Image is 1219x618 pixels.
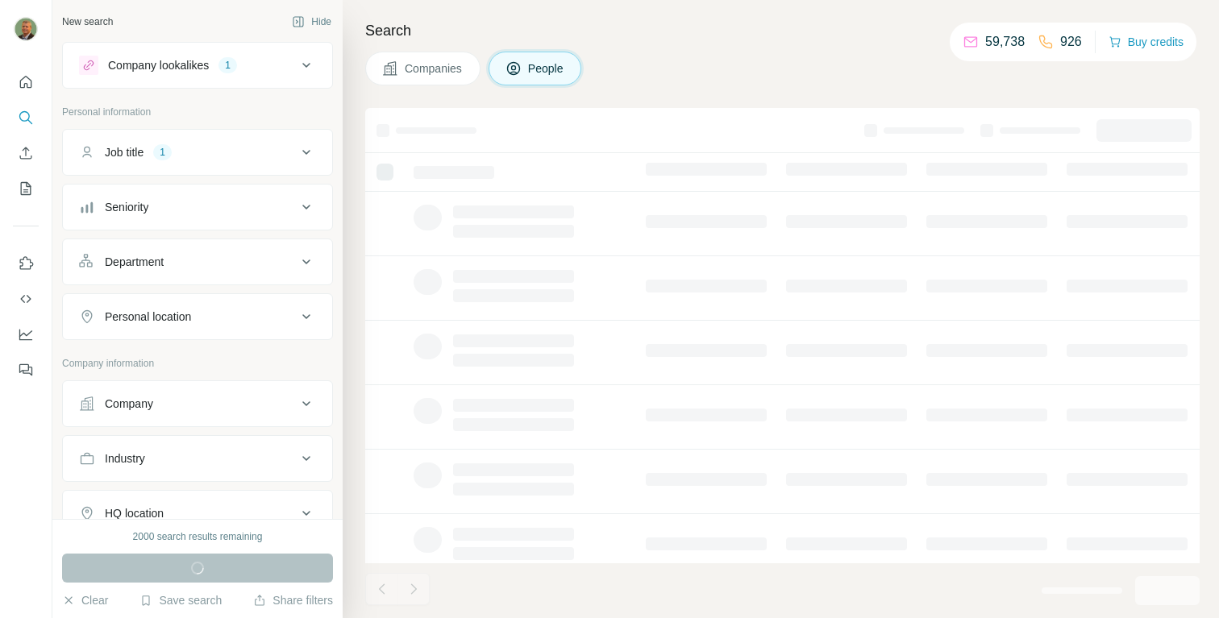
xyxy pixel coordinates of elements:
[13,355,39,384] button: Feedback
[153,145,172,160] div: 1
[105,254,164,270] div: Department
[139,592,222,608] button: Save search
[13,284,39,313] button: Use Surfe API
[13,68,39,97] button: Quick start
[13,103,39,132] button: Search
[13,174,39,203] button: My lists
[218,58,237,73] div: 1
[63,384,332,423] button: Company
[1060,32,1082,52] p: 926
[63,243,332,281] button: Department
[63,439,332,478] button: Industry
[105,505,164,521] div: HQ location
[62,356,333,371] p: Company information
[63,133,332,172] button: Job title1
[13,320,39,349] button: Dashboard
[63,297,332,336] button: Personal location
[62,105,333,119] p: Personal information
[13,16,39,42] img: Avatar
[105,144,144,160] div: Job title
[281,10,343,34] button: Hide
[63,494,332,533] button: HQ location
[105,309,191,325] div: Personal location
[1109,31,1184,53] button: Buy credits
[985,32,1025,52] p: 59,738
[62,592,108,608] button: Clear
[108,57,209,73] div: Company lookalikes
[365,19,1200,42] h4: Search
[105,450,145,467] div: Industry
[13,249,39,278] button: Use Surfe on LinkedIn
[63,46,332,85] button: Company lookalikes1
[105,199,148,215] div: Seniority
[528,60,565,77] span: People
[105,396,153,412] div: Company
[13,139,39,168] button: Enrich CSV
[63,188,332,226] button: Seniority
[62,15,113,29] div: New search
[405,60,464,77] span: Companies
[133,529,263,544] div: 2000 search results remaining
[253,592,333,608] button: Share filters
